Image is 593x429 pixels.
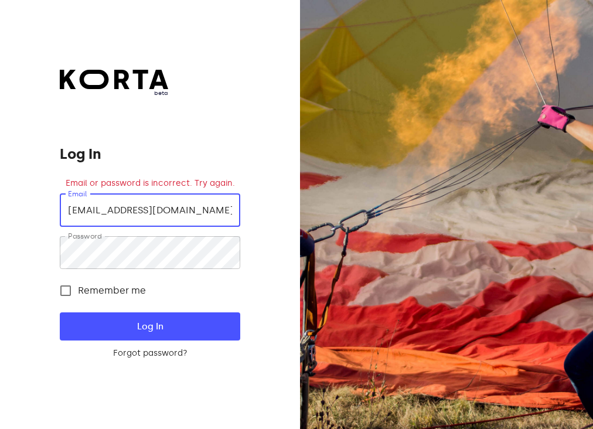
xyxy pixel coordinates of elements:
[60,145,240,164] h1: Log In
[60,89,168,97] span: beta
[60,70,168,97] a: beta
[60,312,240,341] button: Log In
[79,319,221,334] span: Log In
[60,70,168,89] img: Korta
[78,284,146,298] span: Remember me
[60,348,240,359] a: Forgot password?
[60,178,240,189] div: Email or password is incorrect. Try again.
